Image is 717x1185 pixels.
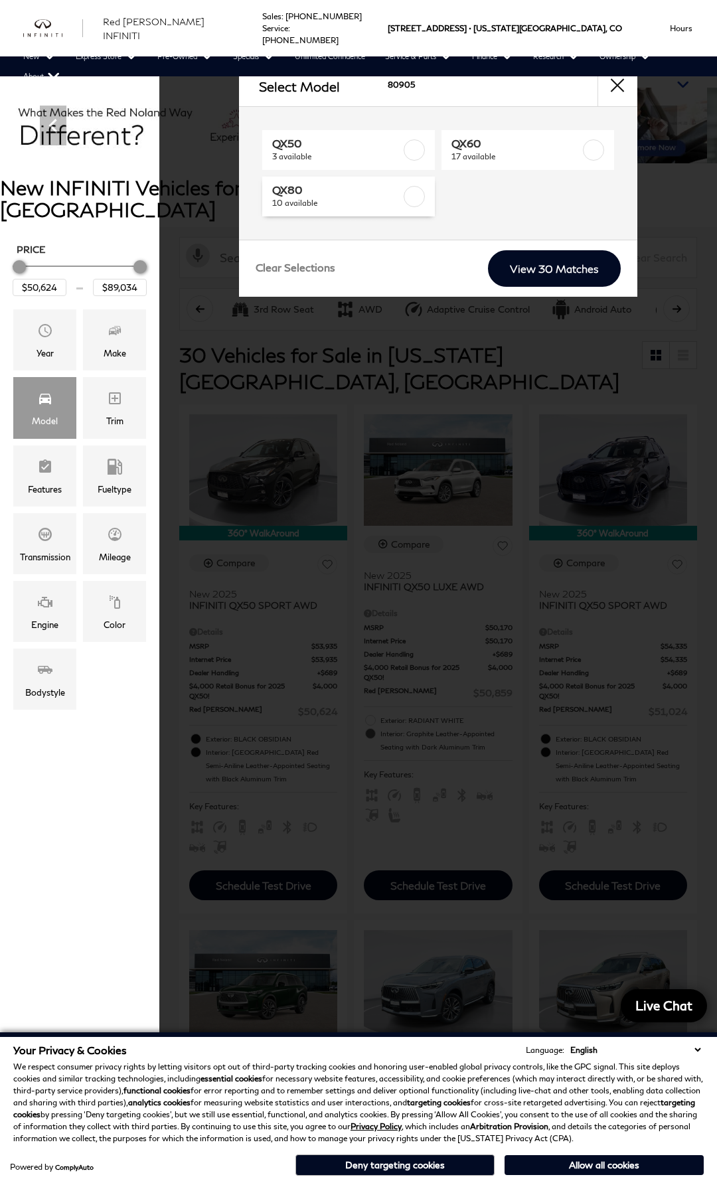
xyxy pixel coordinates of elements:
[13,256,147,296] div: Price
[40,106,66,145] div: Previous
[451,150,582,163] span: 17 available
[17,244,143,256] h5: Price
[23,19,83,37] a: infiniti
[31,617,58,632] div: Engine
[597,66,637,106] button: close
[25,685,65,700] div: Bodystyle
[83,581,146,642] div: ColorColor
[262,130,435,170] a: QX503 available
[505,1155,704,1175] button: Allow all cookies
[37,387,53,414] span: Model
[375,46,462,66] a: Service & Parts
[488,250,621,287] a: View 30 Matches
[13,279,66,296] input: Minimum
[285,11,362,21] a: [PHONE_NUMBER]
[13,260,26,274] div: Minimum Price
[93,279,147,296] input: Maximum
[103,16,204,41] span: Red [PERSON_NAME] INFINITI
[13,309,76,370] div: YearYear
[262,177,435,216] a: QX8010 available
[523,46,590,66] a: Research
[200,1073,262,1083] strong: essential cookies
[470,1121,548,1131] strong: Arbitration Provision
[262,23,288,33] span: Service
[32,414,58,428] div: Model
[256,261,335,277] a: Clear Selections
[147,46,223,66] a: Pre-Owned
[37,659,53,685] span: Bodystyle
[13,1061,704,1145] p: We respect consumer privacy rights by letting visitors opt out of third-party tracking cookies an...
[37,346,54,360] div: Year
[13,445,76,507] div: FeaturesFeatures
[83,309,146,370] div: MakeMake
[66,46,147,66] a: Express Store
[107,387,123,414] span: Trim
[407,1097,471,1107] strong: targeting cookies
[295,1154,495,1176] button: Deny targeting cookies
[13,649,76,710] div: BodystyleBodystyle
[123,1085,191,1095] strong: functional cookies
[281,11,283,21] span: :
[107,319,123,346] span: Make
[13,581,76,642] div: EngineEngine
[351,1121,402,1131] a: Privacy Policy
[107,523,123,550] span: Mileage
[223,46,285,66] a: Specials
[272,183,402,197] span: QX80
[441,130,614,170] a: QX6017 available
[83,445,146,507] div: FueltypeFueltype
[462,46,523,66] a: Finance
[388,23,622,90] a: [STREET_ADDRESS] • [US_STATE][GEOGRAPHIC_DATA], CO 80905
[451,137,582,150] span: QX60
[37,455,53,482] span: Features
[20,550,70,564] div: Transmission
[272,150,402,163] span: 3 available
[272,137,402,150] span: QX50
[98,482,131,497] div: Fueltype
[107,591,123,617] span: Color
[13,46,717,86] nav: Main Navigation
[285,46,375,66] a: Unlimited Confidence
[13,46,66,66] a: New
[106,414,123,428] div: Trim
[13,377,76,438] div: ModelModel
[37,523,53,550] span: Transmission
[99,550,131,564] div: Mileage
[23,19,83,37] img: INFINITI
[262,11,281,21] span: Sales
[55,1163,94,1171] a: ComplyAuto
[83,377,146,438] div: TrimTrim
[272,197,402,210] span: 10 available
[133,260,147,274] div: Maximum Price
[83,513,146,574] div: MileageMileage
[128,1097,191,1107] strong: analytics cookies
[13,1044,127,1056] span: Your Privacy & Cookies
[104,617,125,632] div: Color
[104,346,126,360] div: Make
[28,482,62,497] div: Features
[13,513,76,574] div: TransmissionTransmission
[37,591,53,617] span: Engine
[590,46,661,66] a: Ownership
[262,35,339,45] a: [PHONE_NUMBER]
[37,319,53,346] span: Year
[288,23,290,33] span: :
[526,1046,564,1054] div: Language:
[10,1163,94,1171] div: Powered by
[567,1044,704,1056] select: Language Select
[103,15,242,42] a: Red [PERSON_NAME] INFINITI
[259,79,340,94] h2: Select Model
[13,66,70,86] a: About
[107,455,123,482] span: Fueltype
[629,997,699,1014] span: Live Chat
[621,989,707,1022] a: Live Chat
